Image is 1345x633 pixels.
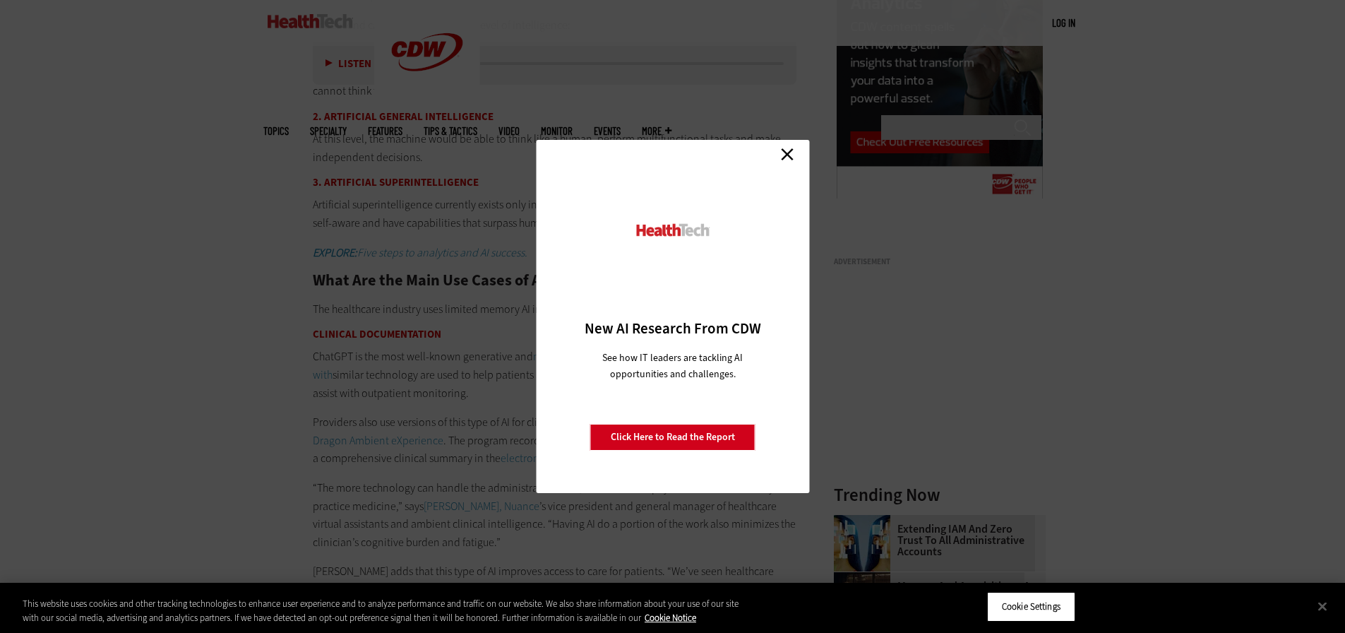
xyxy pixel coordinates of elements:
button: Close [1307,591,1338,622]
h3: New AI Research From CDW [561,319,784,338]
div: This website uses cookies and other tracking technologies to enhance user experience and to analy... [23,597,740,625]
img: HealthTech_0.png [634,223,711,237]
p: See how IT leaders are tackling AI opportunities and challenges. [585,350,760,382]
a: More information about your privacy [645,612,696,624]
a: Close [777,143,798,165]
a: Click Here to Read the Report [590,424,755,451]
button: Cookie Settings [987,592,1075,622]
